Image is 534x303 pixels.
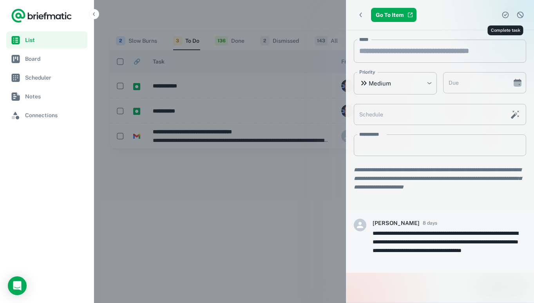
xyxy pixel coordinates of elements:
div: Complete task [488,25,523,35]
a: Connections [6,107,87,124]
button: Complete task [500,9,511,21]
a: Go To Item [371,8,416,22]
span: Notes [25,92,84,101]
div: scrollable content [346,30,534,303]
a: Board [6,50,87,67]
button: Dismiss task [514,9,526,21]
span: Scheduler [25,73,84,82]
span: Connections [25,111,84,120]
h6: [PERSON_NAME] [373,219,420,227]
a: List [6,31,87,49]
button: Schedule this task with AI [509,108,522,121]
label: Priority [359,69,375,76]
div: Load Chat [8,276,27,295]
span: List [25,36,84,44]
a: Logo [11,8,72,24]
span: Board [25,54,84,63]
button: Back [354,8,368,22]
a: Notes [6,88,87,105]
button: Choose date [510,75,525,91]
div: Medium [354,72,437,94]
a: Scheduler [6,69,87,86]
span: 8 days [423,220,437,227]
